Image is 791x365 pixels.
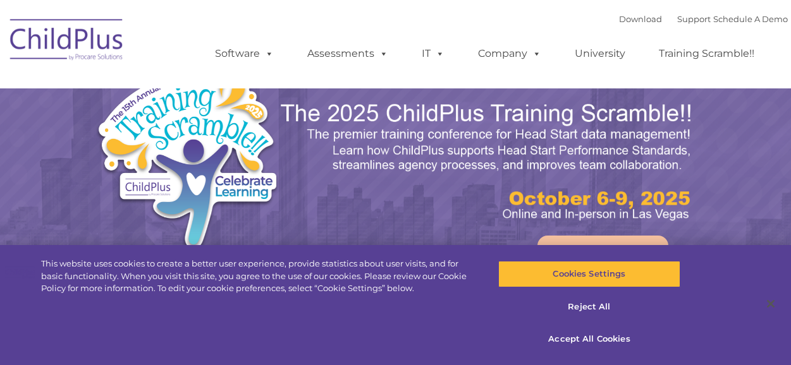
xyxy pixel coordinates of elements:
button: Close [757,290,785,318]
a: Software [202,41,286,66]
a: Support [677,14,711,24]
a: Schedule A Demo [713,14,788,24]
a: Training Scramble!! [646,41,767,66]
a: Learn More [537,236,668,270]
button: Cookies Settings [498,261,680,287]
a: University [562,41,638,66]
div: This website uses cookies to create a better user experience, provide statistics about user visit... [41,258,475,295]
button: Reject All [498,294,680,320]
a: Assessments [295,41,401,66]
img: ChildPlus by Procare Solutions [4,10,130,73]
button: Accept All Cookies [498,326,680,352]
font: | [619,14,788,24]
a: Company [465,41,554,66]
a: Download [619,14,662,24]
a: IT [409,41,457,66]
